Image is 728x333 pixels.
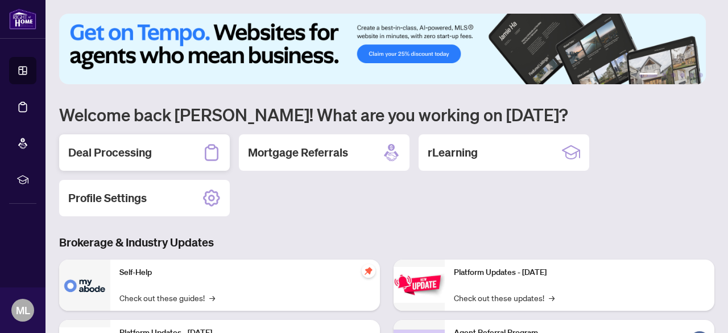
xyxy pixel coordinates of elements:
button: 5 [689,73,694,77]
h2: Deal Processing [68,145,152,161]
img: Slide 0 [59,14,706,84]
button: 2 [662,73,667,77]
span: → [209,291,215,304]
button: 1 [639,73,657,77]
p: Self-Help [119,266,371,279]
a: Check out these updates!→ [454,291,555,304]
span: pushpin [362,264,375,278]
h2: Mortgage Referrals [248,145,348,161]
h3: Brokerage & Industry Updates [59,235,714,250]
a: Check out these guides!→ [119,291,215,304]
span: ML [16,302,30,318]
button: 4 [680,73,685,77]
button: 3 [671,73,676,77]
span: → [549,291,555,304]
h1: Welcome back [PERSON_NAME]! What are you working on [DATE]? [59,104,714,125]
h2: rLearning [428,145,478,161]
img: Platform Updates - June 23, 2025 [394,267,445,303]
img: Self-Help [59,260,110,311]
img: logo [9,9,36,30]
p: Platform Updates - [DATE] [454,266,705,279]
button: Open asap [682,293,717,327]
h2: Profile Settings [68,190,147,206]
button: 6 [698,73,703,77]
